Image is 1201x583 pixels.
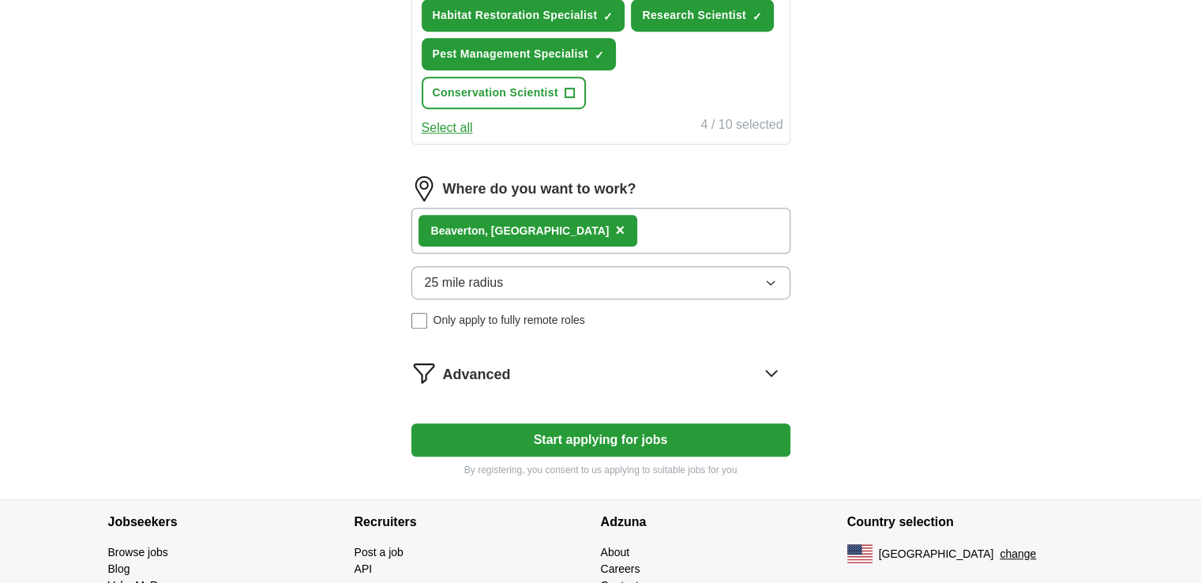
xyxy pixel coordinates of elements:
[431,224,485,237] strong: Beaverton
[443,364,511,386] span: Advanced
[443,179,636,200] label: Where do you want to work?
[108,546,168,559] a: Browse jobs
[603,10,613,23] span: ✓
[355,562,373,575] a: API
[422,77,586,109] button: Conservation Scientist
[411,423,790,457] button: Start applying for jobs
[411,266,790,299] button: 25 mile radius
[108,562,130,575] a: Blog
[411,463,790,477] p: By registering, you consent to us applying to suitable jobs for you
[425,273,504,292] span: 25 mile radius
[433,46,588,62] span: Pest Management Specialist
[847,544,873,563] img: US flag
[615,219,625,243] button: ×
[433,85,558,101] span: Conservation Scientist
[433,7,598,24] span: Habitat Restoration Specialist
[1000,546,1036,562] button: change
[433,312,585,329] span: Only apply to fully remote roles
[411,313,427,329] input: Only apply to fully remote roles
[411,360,437,386] img: filter
[642,7,746,24] span: Research Scientist
[879,546,994,562] span: [GEOGRAPHIC_DATA]
[355,546,403,559] a: Post a job
[411,176,437,201] img: location.png
[431,223,610,239] div: , [GEOGRAPHIC_DATA]
[601,546,630,559] a: About
[422,38,616,70] button: Pest Management Specialist✓
[595,49,604,62] span: ✓
[700,115,783,137] div: 4 / 10 selected
[601,562,640,575] a: Careers
[753,10,762,23] span: ✓
[847,500,1094,544] h4: Country selection
[422,118,473,137] button: Select all
[615,221,625,239] span: ×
